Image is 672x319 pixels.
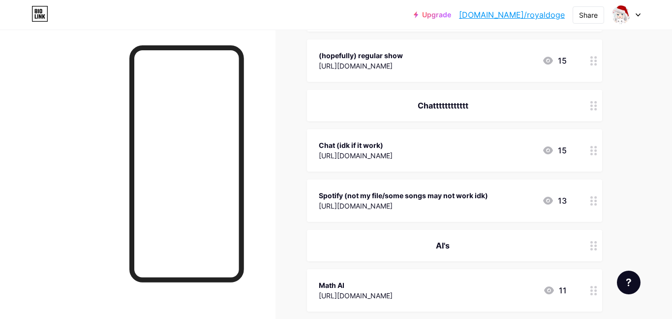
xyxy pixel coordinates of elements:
div: 15 [542,144,567,156]
div: 13 [542,195,567,207]
div: Share [579,10,598,20]
div: Chat (idk if it work) [319,140,393,150]
div: (hopefully) regular show [319,50,403,61]
div: Chatttttttttttt [319,100,567,111]
div: AI's [319,240,567,251]
div: [URL][DOMAIN_NAME] [319,201,488,211]
div: Spotify (not my file/some songs may not work idk) [319,190,488,201]
a: Upgrade [414,11,451,19]
a: [DOMAIN_NAME]/royaldoge [459,9,565,21]
div: 11 [543,284,567,296]
img: royaldoge [611,5,630,24]
div: [URL][DOMAIN_NAME] [319,290,393,301]
div: 15 [542,55,567,67]
div: Math AI [319,280,393,290]
div: [URL][DOMAIN_NAME] [319,61,403,71]
div: [URL][DOMAIN_NAME] [319,150,393,161]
